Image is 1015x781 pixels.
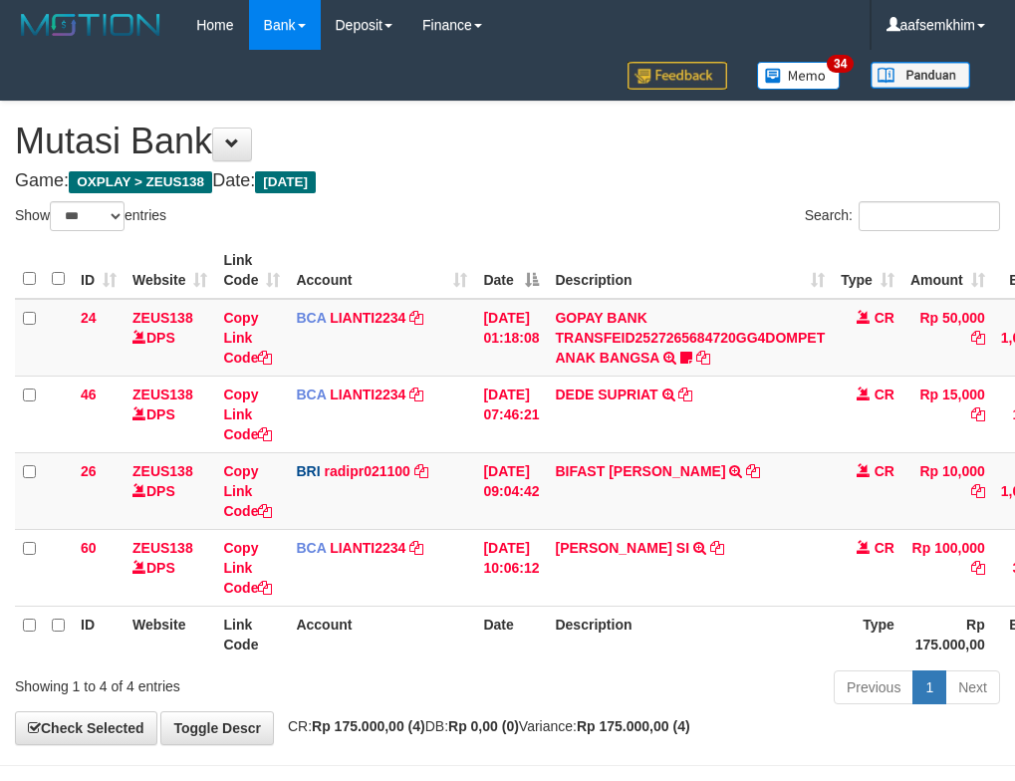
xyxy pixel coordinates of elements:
span: CR [875,310,894,326]
th: Date [475,606,547,662]
a: Copy BIFAST ERIKA S PAUN to clipboard [746,463,760,479]
a: [PERSON_NAME] SI [555,540,689,556]
td: DPS [125,529,215,606]
a: Copy LIANTI2234 to clipboard [409,310,423,326]
a: Copy Link Code [223,387,272,442]
input: Search: [859,201,1000,231]
span: 34 [827,55,854,73]
a: ZEUS138 [132,540,193,556]
span: CR [875,540,894,556]
span: 26 [81,463,97,479]
span: 60 [81,540,97,556]
span: BCA [296,310,326,326]
img: panduan.png [871,62,970,89]
td: [DATE] 01:18:08 [475,299,547,377]
h1: Mutasi Bank [15,122,1000,161]
td: Rp 15,000 [902,376,993,452]
td: Rp 10,000 [902,452,993,529]
th: Website [125,606,215,662]
th: ID: activate to sort column ascending [73,242,125,299]
a: Copy GOPAY BANK TRANSFEID2527265684720GG4DOMPET ANAK BANGSA to clipboard [696,350,710,366]
td: [DATE] 09:04:42 [475,452,547,529]
strong: Rp 175.000,00 (4) [577,718,690,734]
th: Account: activate to sort column ascending [288,242,475,299]
a: Copy Rp 100,000 to clipboard [971,560,985,576]
a: Copy Link Code [223,463,272,519]
th: Type [833,606,902,662]
img: MOTION_logo.png [15,10,166,40]
span: BCA [296,387,326,402]
span: BCA [296,540,326,556]
a: ZEUS138 [132,463,193,479]
a: 34 [742,50,856,101]
td: Rp 100,000 [902,529,993,606]
a: Copy DEDE SUPRIAT to clipboard [678,387,692,402]
a: Toggle Descr [160,711,274,745]
th: Link Code [215,606,288,662]
strong: Rp 175.000,00 (4) [312,718,425,734]
span: 46 [81,387,97,402]
a: Copy JIMMY ANZASMARA SI to clipboard [710,540,724,556]
th: Account [288,606,475,662]
span: CR [875,463,894,479]
span: OXPLAY > ZEUS138 [69,171,212,193]
div: Showing 1 to 4 of 4 entries [15,668,408,696]
th: Description: activate to sort column ascending [547,242,833,299]
th: Description [547,606,833,662]
a: Copy Rp 15,000 to clipboard [971,406,985,422]
a: ZEUS138 [132,310,193,326]
a: Copy Link Code [223,540,272,596]
a: Copy LIANTI2234 to clipboard [409,540,423,556]
a: Copy radipr021100 to clipboard [414,463,428,479]
select: Showentries [50,201,125,231]
th: Rp 175.000,00 [902,606,993,662]
img: Feedback.jpg [628,62,727,90]
th: Date: activate to sort column descending [475,242,547,299]
a: ZEUS138 [132,387,193,402]
label: Search: [805,201,1000,231]
a: LIANTI2234 [330,387,405,402]
th: Website: activate to sort column ascending [125,242,215,299]
a: DEDE SUPRIAT [555,387,657,402]
a: LIANTI2234 [330,540,405,556]
a: LIANTI2234 [330,310,405,326]
a: Previous [834,670,913,704]
span: CR [875,387,894,402]
th: Amount: activate to sort column ascending [902,242,993,299]
a: Next [945,670,1000,704]
a: Copy Rp 10,000 to clipboard [971,483,985,499]
td: [DATE] 10:06:12 [475,529,547,606]
span: [DATE] [255,171,316,193]
a: 1 [912,670,946,704]
a: Copy Link Code [223,310,272,366]
a: GOPAY BANK TRANSFEID2527265684720GG4DOMPET ANAK BANGSA [555,310,825,366]
th: Type: activate to sort column ascending [833,242,902,299]
img: Button%20Memo.svg [757,62,841,90]
span: 24 [81,310,97,326]
a: Copy Rp 50,000 to clipboard [971,330,985,346]
strong: Rp 0,00 (0) [448,718,519,734]
th: ID [73,606,125,662]
td: [DATE] 07:46:21 [475,376,547,452]
h4: Game: Date: [15,171,1000,191]
td: Rp 50,000 [902,299,993,377]
a: radipr021100 [324,463,409,479]
label: Show entries [15,201,166,231]
a: BIFAST [PERSON_NAME] [555,463,725,479]
a: Check Selected [15,711,157,745]
td: DPS [125,299,215,377]
td: DPS [125,452,215,529]
span: BRI [296,463,320,479]
td: DPS [125,376,215,452]
span: CR: DB: Variance: [278,718,690,734]
a: Copy LIANTI2234 to clipboard [409,387,423,402]
th: Link Code: activate to sort column ascending [215,242,288,299]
